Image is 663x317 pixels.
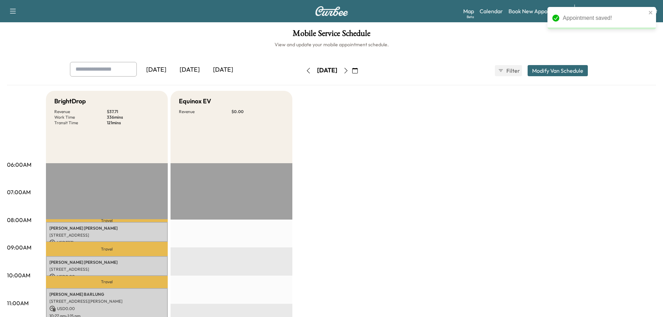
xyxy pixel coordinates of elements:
p: [STREET_ADDRESS] [49,267,164,272]
button: close [648,10,653,15]
p: Travel [46,242,168,256]
p: Revenue [54,109,107,114]
p: [STREET_ADDRESS][PERSON_NAME] [49,299,164,304]
div: Appointment saved! [563,14,646,22]
a: Calendar [480,7,503,15]
p: [PERSON_NAME] [PERSON_NAME] [49,260,164,265]
p: 07:00AM [7,188,31,196]
h1: Mobile Service Schedule [7,29,656,41]
p: Transit Time [54,120,107,126]
p: 10:00AM [7,271,30,279]
div: [DATE] [173,62,206,78]
p: [PERSON_NAME] BARLUNG [49,292,164,297]
p: [STREET_ADDRESS] [49,232,164,238]
a: Book New Appointment [508,7,567,15]
button: Filter [495,65,522,76]
p: 06:00AM [7,160,31,169]
div: [DATE] [206,62,240,78]
p: $ 37.71 [107,109,159,114]
div: [DATE] [317,66,337,75]
h5: Equinox EV [179,96,211,106]
p: USD 0.00 [49,274,164,280]
p: USD 0.00 [49,306,164,312]
button: Modify Van Schedule [528,65,588,76]
p: Travel [46,276,168,288]
p: [PERSON_NAME] [PERSON_NAME] [49,225,164,231]
div: [DATE] [140,62,173,78]
p: 121 mins [107,120,159,126]
span: Filter [506,66,519,75]
p: USD 37.71 [49,239,164,246]
h6: View and update your mobile appointment schedule. [7,41,656,48]
p: Work Time [54,114,107,120]
div: Beta [467,14,474,19]
p: $ 0.00 [231,109,284,114]
h5: BrightDrop [54,96,86,106]
p: 11:00AM [7,299,29,307]
p: 08:00AM [7,216,31,224]
img: Curbee Logo [315,6,348,16]
p: 336 mins [107,114,159,120]
p: Travel [46,219,168,222]
p: Revenue [179,109,231,114]
p: 09:00AM [7,243,31,252]
a: MapBeta [463,7,474,15]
